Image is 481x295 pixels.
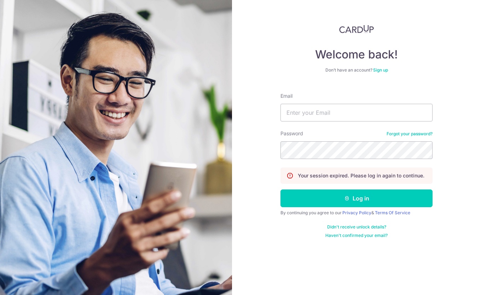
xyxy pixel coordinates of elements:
[373,67,388,73] a: Sign up
[298,172,424,179] p: Your session expired. Please log in again to continue.
[280,67,433,73] div: Don’t have an account?
[280,104,433,121] input: Enter your Email
[342,210,371,215] a: Privacy Policy
[280,92,292,100] label: Email
[339,25,374,33] img: CardUp Logo
[280,189,433,207] button: Log in
[280,47,433,62] h4: Welcome back!
[327,224,386,230] a: Didn't receive unlock details?
[280,130,303,137] label: Password
[325,233,388,238] a: Haven't confirmed your email?
[387,131,433,137] a: Forgot your password?
[280,210,433,216] div: By continuing you agree to our &
[375,210,410,215] a: Terms Of Service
